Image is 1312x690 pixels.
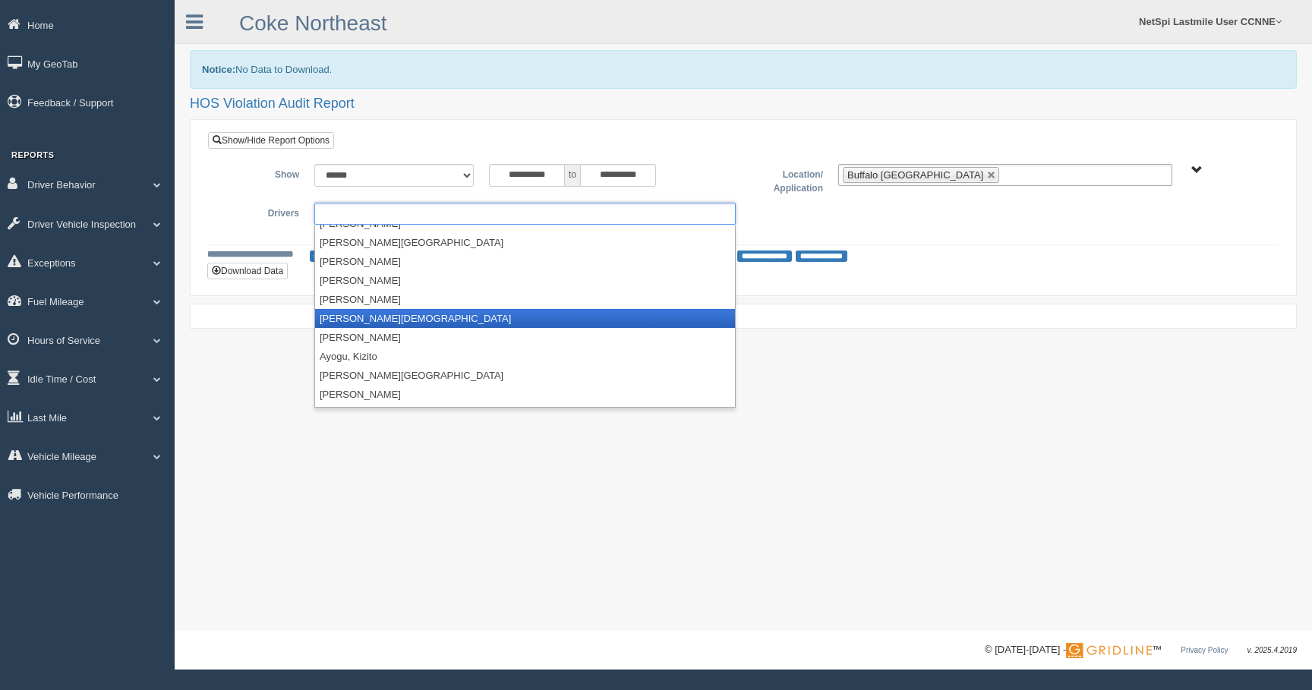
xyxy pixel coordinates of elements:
span: to [565,164,580,187]
li: [PERSON_NAME] [315,290,735,309]
li: [PERSON_NAME] [315,385,735,404]
div: © [DATE]-[DATE] - ™ [985,642,1297,658]
li: [PERSON_NAME] [315,252,735,271]
a: Privacy Policy [1181,646,1228,654]
a: Coke Northeast [239,11,387,35]
li: [PERSON_NAME] [315,271,735,290]
span: v. 2025.4.2019 [1247,646,1297,654]
li: [PERSON_NAME][DEMOGRAPHIC_DATA] [315,309,735,328]
li: [PERSON_NAME][GEOGRAPHIC_DATA] [315,233,735,252]
img: Gridline [1066,643,1152,658]
label: Location/ Application [743,164,831,195]
div: No Data to Download. [190,50,1297,89]
li: [PERSON_NAME][GEOGRAPHIC_DATA] [315,366,735,385]
span: Buffalo [GEOGRAPHIC_DATA] [847,169,983,181]
li: [PERSON_NAME] [315,328,735,347]
b: Notice: [202,64,235,75]
label: Show [219,164,307,182]
li: [PERSON_NAME] [315,404,735,423]
li: Ayogu, Kizito [315,347,735,366]
h2: HOS Violation Audit Report [190,96,1297,112]
label: Drivers [219,203,307,221]
button: Download Data [207,263,288,279]
a: Show/Hide Report Options [208,132,334,149]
